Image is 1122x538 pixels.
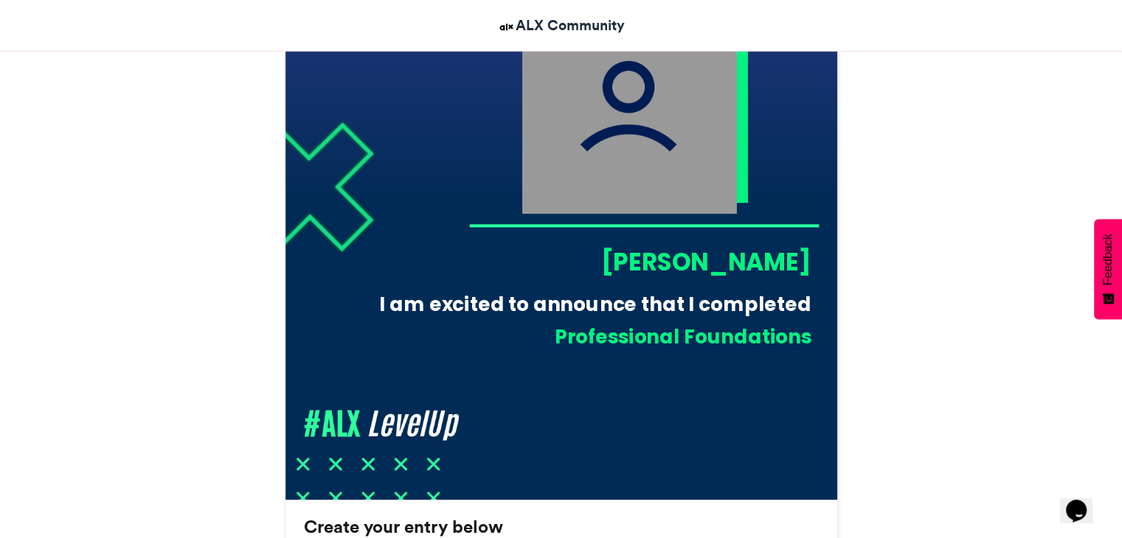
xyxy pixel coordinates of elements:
div: Professional Foundations [389,324,811,351]
h3: Create your entry below [304,518,819,536]
iframe: chat widget [1060,479,1107,523]
div: I am excited to announce that I completed [366,291,811,318]
button: Feedback - Show survey [1094,219,1122,319]
img: ALX Community [497,18,516,36]
a: ALX Community [497,15,625,36]
span: Feedback [1101,234,1115,285]
div: [PERSON_NAME] [468,245,811,279]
